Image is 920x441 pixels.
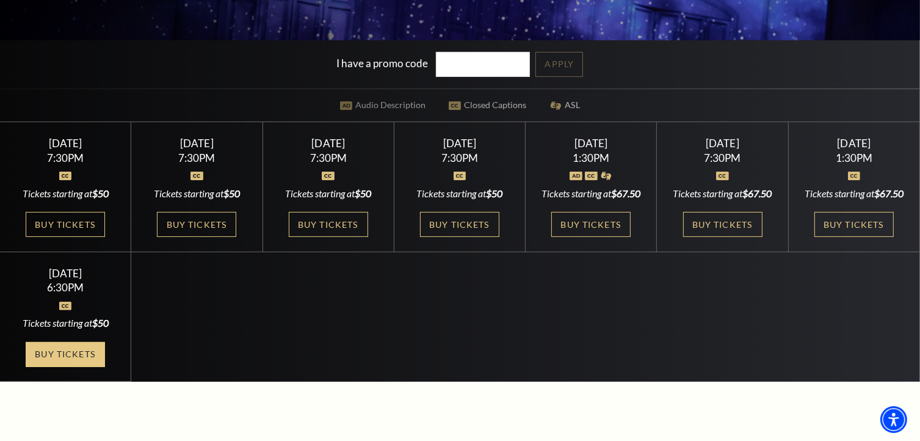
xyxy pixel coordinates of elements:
div: [DATE] [803,137,905,150]
span: $50 [486,188,502,199]
div: Tickets starting at [277,187,379,200]
div: 7:30PM [15,153,117,163]
div: [DATE] [540,137,642,150]
div: Tickets starting at [15,187,117,200]
a: Buy Tickets [420,212,499,237]
a: Buy Tickets [814,212,894,237]
a: Buy Tickets [26,342,105,367]
a: Buy Tickets [26,212,105,237]
div: [DATE] [672,137,773,150]
div: 1:30PM [803,153,905,163]
div: [DATE] [409,137,511,150]
div: Tickets starting at [672,187,773,200]
span: $67.50 [743,188,772,199]
a: Buy Tickets [683,212,762,237]
span: $67.50 [874,188,904,199]
div: Tickets starting at [15,316,117,330]
div: [DATE] [15,137,117,150]
span: $50 [355,188,371,199]
a: Buy Tickets [157,212,236,237]
span: $50 [223,188,240,199]
div: Tickets starting at [540,187,642,200]
div: Tickets starting at [803,187,905,200]
div: 7:30PM [672,153,773,163]
div: Tickets starting at [146,187,248,200]
div: 6:30PM [15,282,117,293]
div: [DATE] [277,137,379,150]
div: 7:30PM [277,153,379,163]
div: 7:30PM [409,153,511,163]
div: Tickets starting at [409,187,511,200]
span: $50 [92,188,109,199]
label: I have a promo code [337,57,429,70]
div: Accessibility Menu [880,406,907,433]
div: 1:30PM [540,153,642,163]
a: Buy Tickets [551,212,631,237]
div: [DATE] [15,267,117,280]
div: 7:30PM [146,153,248,163]
a: Buy Tickets [289,212,368,237]
span: $50 [92,317,109,329]
div: [DATE] [146,137,248,150]
span: $67.50 [611,188,640,199]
